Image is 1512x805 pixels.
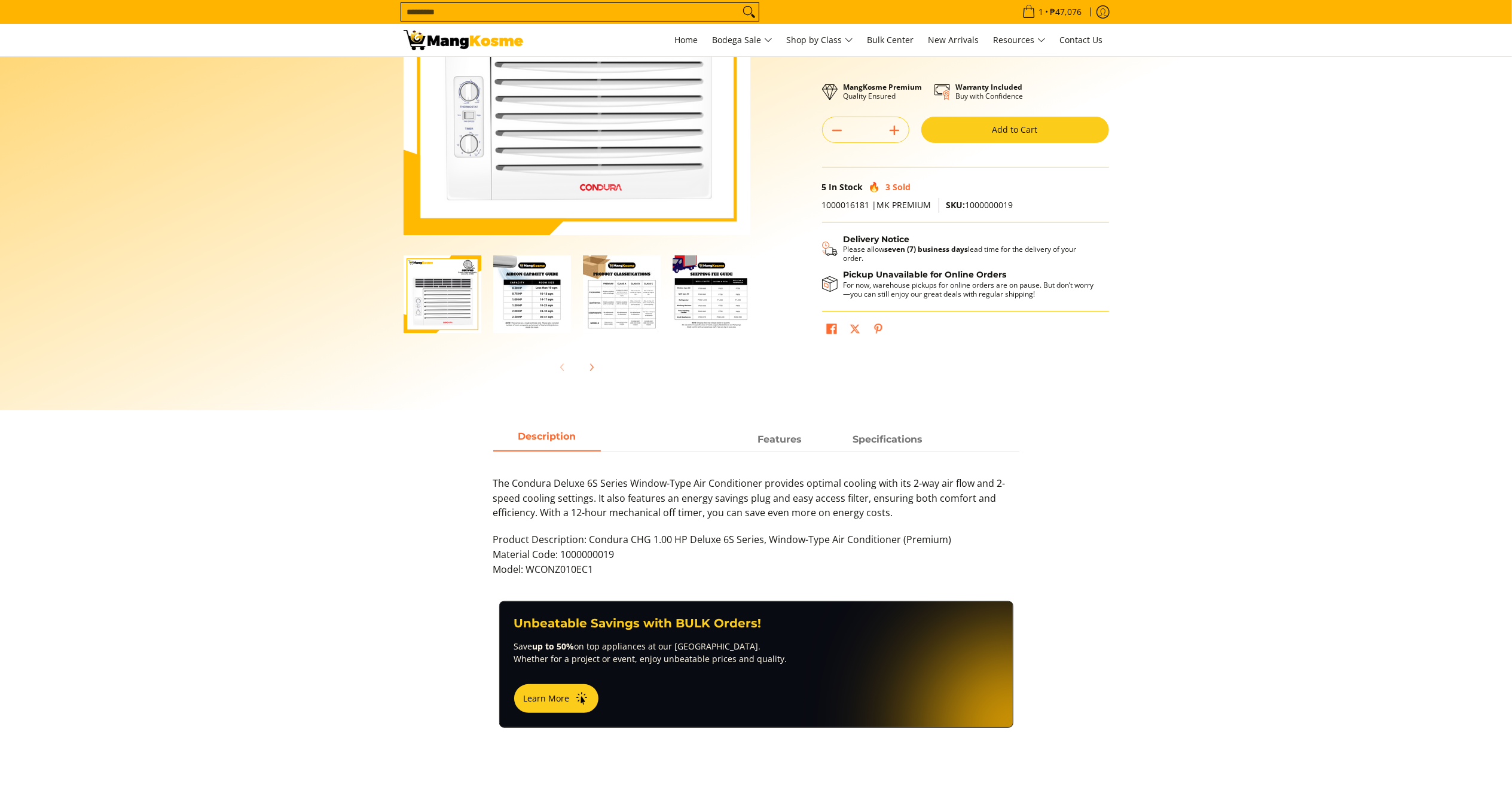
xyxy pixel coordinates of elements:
[493,429,601,452] a: Description
[713,33,772,48] span: Bodega Sale
[514,616,998,631] h3: Unbeatable Savings with BULK Orders!
[493,429,601,450] span: Description
[923,24,985,56] a: New Arrivals
[928,34,979,45] span: New Arrivals
[740,3,759,21] button: Search
[847,321,863,341] a: Post on X
[533,641,575,652] strong: up to 50%
[514,684,598,713] button: Learn More
[886,181,891,193] span: 3
[829,181,863,193] span: In Stock
[404,30,523,50] img: Condura Window-Type Aircon: 6S Series 1.00 HP - Class B l Mang Kosme
[726,429,834,452] a: Description 2
[844,82,923,92] strong: MangKosme Premium
[921,117,1109,143] button: Add to Cart
[404,255,481,333] img: Condura 1.00 HP Deluxe 6S Series, Window-Type Air Conditioner (Premium)-1
[493,476,1019,547] div: Product Description: Condura CHG 1.00 HP Deluxe 6S Series, Window-Type Air Conditioner (Premium)
[613,429,720,452] a: Description 1
[1049,8,1084,16] span: ₱47,076
[499,601,1013,728] a: Unbeatable Savings with BULK Orders! Saveup to 50%on top appliances at our [GEOGRAPHIC_DATA]. Whe...
[853,434,923,445] strong: Specifications
[675,34,698,45] span: Home
[994,33,1046,48] span: Resources
[834,429,942,452] a: Description 3
[781,24,859,56] a: Shop by Class
[787,33,853,48] span: Shop by Class
[1037,8,1046,16] span: 1
[946,199,966,211] span: SKU:
[493,476,1019,532] p: The Condura Deluxe 6S Series Window-Type Air Conditioner provides optimal cooling with its 2-way ...
[1060,34,1103,45] span: Contact Us
[844,234,910,245] strong: Delivery Notice
[885,244,969,254] strong: seven (7) business days
[844,245,1097,263] p: Please allow lead time for the delivery of your order.
[893,181,911,193] span: Sold
[862,24,920,56] a: Bulk Center
[493,255,571,333] img: Condura 1.00 HP Deluxe 6S Series, Window-Type Air Conditioner (Premium)-2
[514,640,998,665] p: Save on top appliances at our [GEOGRAPHIC_DATA]. Whether for a project or event, enjoy unbeatable...
[535,24,1109,56] nav: Main Menu
[493,547,1019,562] div: Material Code: 1000000019
[726,429,834,450] span: Features
[493,562,1019,577] div: Model: WCONZ010EC1
[880,121,909,140] button: Add
[868,34,914,45] span: Bulk Center
[844,269,1007,280] strong: Pickup Unavailable for Online Orders
[822,181,827,193] span: 5
[583,255,661,333] img: Condura 1.00 HP Deluxe 6S Series, Window-Type Air Conditioner (Premium)-3
[946,199,1013,211] span: 1000000019
[1019,5,1086,19] span: •
[822,199,931,211] span: 1000016181 |MK PREMIUM
[493,452,1019,577] div: Description
[870,321,887,341] a: Pin on Pinterest
[822,234,1097,263] button: Shipping & Delivery
[988,24,1052,56] a: Resources
[669,24,704,56] a: Home
[823,121,851,140] button: Subtract
[823,321,840,341] a: Share on Facebook
[844,280,1097,298] p: For now, warehouse pickups for online orders are on pause. But don’t worry—you can still enjoy ou...
[844,83,923,100] p: Quality Ensured
[956,83,1024,100] p: Buy with Confidence
[1054,24,1109,56] a: Contact Us
[673,255,750,333] img: mang-kosme-shipping-fee-guide-infographic
[956,82,1023,92] strong: Warranty Included
[707,24,778,56] a: Bodega Sale
[578,354,604,380] button: Next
